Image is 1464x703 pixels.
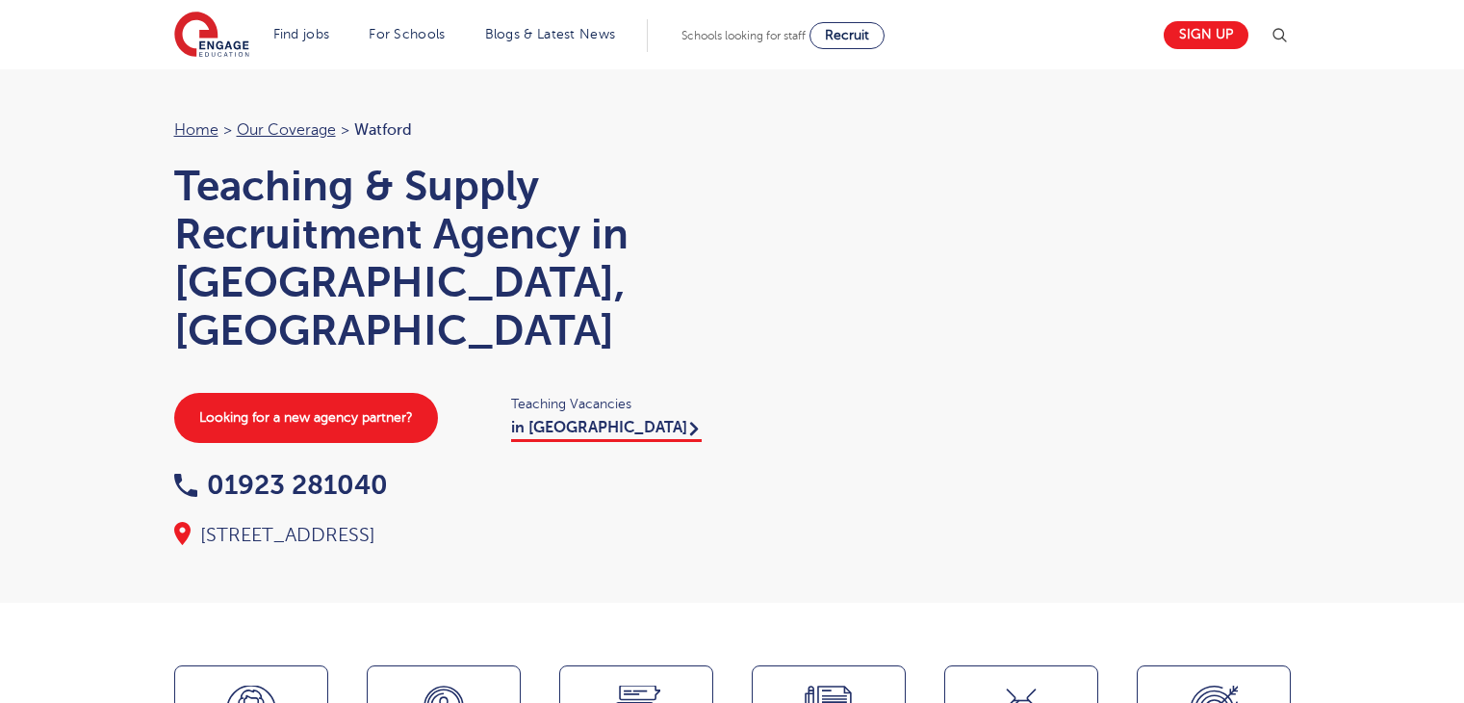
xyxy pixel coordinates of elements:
[174,121,218,139] a: Home
[369,27,445,41] a: For Schools
[485,27,616,41] a: Blogs & Latest News
[174,162,713,354] h1: Teaching & Supply Recruitment Agency in [GEOGRAPHIC_DATA], [GEOGRAPHIC_DATA]
[237,121,336,139] a: Our coverage
[511,419,702,442] a: in [GEOGRAPHIC_DATA]
[809,22,885,49] a: Recruit
[825,28,869,42] span: Recruit
[681,29,806,42] span: Schools looking for staff
[174,117,713,143] nav: breadcrumb
[174,470,388,500] a: 01923 281040
[223,121,232,139] span: >
[174,12,249,60] img: Engage Education
[1164,21,1248,49] a: Sign up
[174,522,713,549] div: [STREET_ADDRESS]
[174,393,438,443] a: Looking for a new agency partner?
[354,121,412,139] span: Watford
[511,393,713,415] span: Teaching Vacancies
[273,27,330,41] a: Find jobs
[341,121,349,139] span: >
